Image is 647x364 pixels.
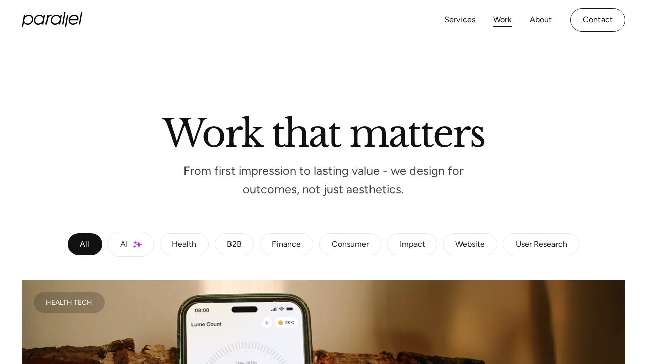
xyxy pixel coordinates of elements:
div: Health [172,241,196,247]
div: All [80,241,89,247]
div: Finance [272,241,301,247]
div: Health Tech [45,300,93,305]
div: Consumer [332,241,369,247]
p: From first impression to lasting value - we design for outcomes, not just aesthetics. [172,167,475,194]
div: Website [455,241,485,247]
a: Services [444,13,475,27]
div: AI [120,241,128,247]
a: Contact [570,8,625,32]
div: Impact [400,241,425,247]
div: User Research [516,241,567,247]
a: About [530,13,552,27]
h2: Work that matters [56,116,591,148]
a: Work [493,13,512,27]
div: B2B [227,241,242,247]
